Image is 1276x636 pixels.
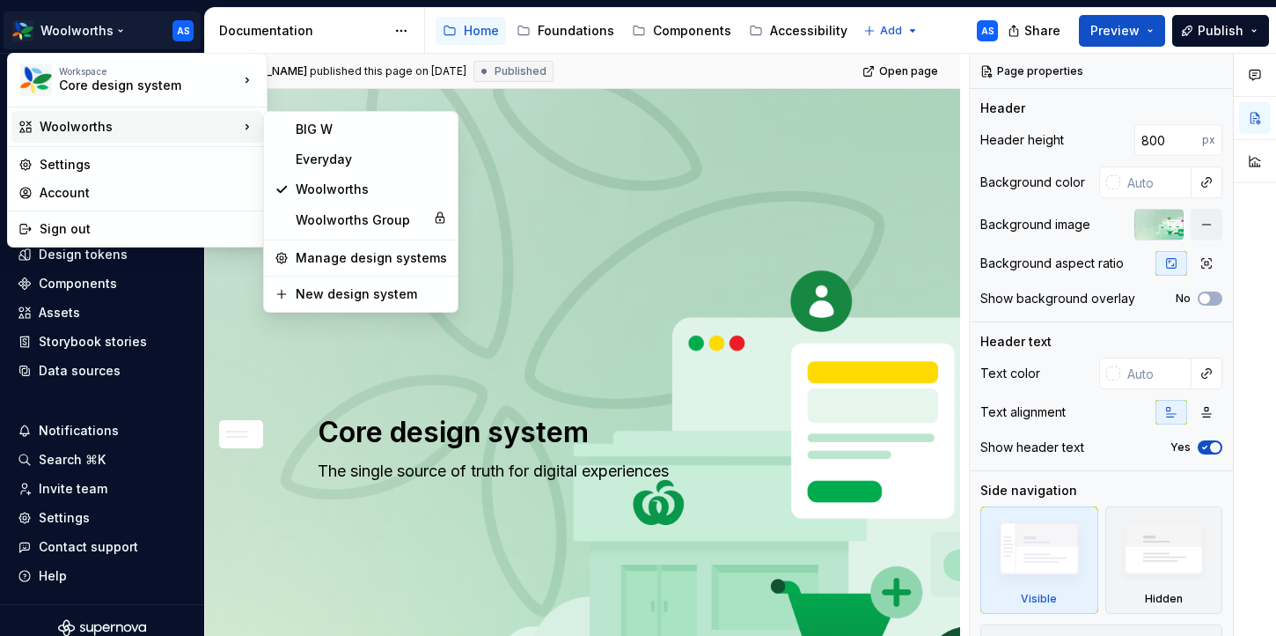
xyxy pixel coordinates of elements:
div: Manage design systems [296,249,447,267]
div: Account [40,184,256,202]
div: Everyday [296,151,447,168]
div: BIG W [296,121,447,138]
img: 551ca721-6c59-42a7-accd-e26345b0b9d6.png [20,64,52,96]
div: Workspace [59,66,238,77]
div: Woolworths Group [296,211,426,229]
div: Woolworths [296,181,447,198]
div: New design system [296,285,447,303]
div: Woolworths [40,118,238,136]
div: Settings [40,156,256,174]
div: Core design system [59,77,209,94]
div: Sign out [40,220,256,238]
